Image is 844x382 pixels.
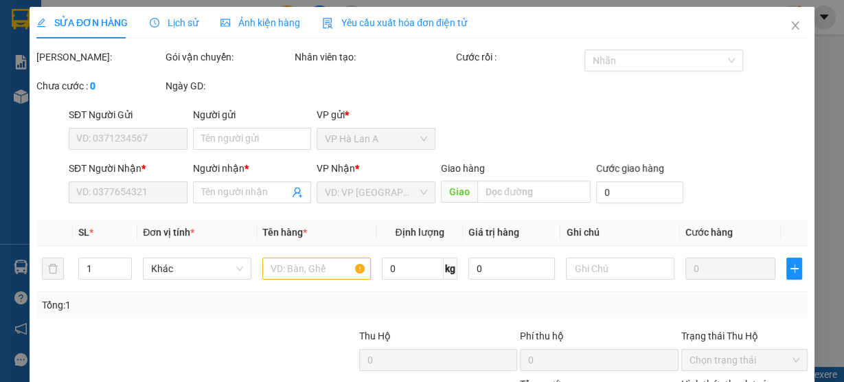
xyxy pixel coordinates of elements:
[42,297,327,313] div: Tổng: 1
[150,18,159,27] span: clock-circle
[262,227,307,238] span: Tên hàng
[262,258,371,280] input: VD: Bàn, Ghế
[441,181,477,203] span: Giao
[143,227,194,238] span: Đơn vị tính
[317,163,355,174] span: VP Nhận
[220,17,300,28] span: Ảnh kiện hàng
[786,258,802,280] button: plus
[566,258,674,280] input: Ghi Chú
[689,350,799,370] span: Chọn trạng thái
[520,328,678,349] div: Phí thu hộ
[151,258,243,279] span: Khác
[468,227,519,238] span: Giá trị hàng
[322,18,333,29] img: icon
[444,258,457,280] span: kg
[36,18,46,27] span: edit
[90,80,95,91] b: 0
[295,49,453,65] div: Nhân viên tạo:
[166,78,292,93] div: Ngày GD:
[396,227,444,238] span: Định lượng
[776,7,814,45] button: Close
[322,17,467,28] span: Yêu cầu xuất hóa đơn điện tử
[455,49,582,65] div: Cước rồi :
[560,219,680,246] th: Ghi chú
[685,227,733,238] span: Cước hàng
[477,181,591,203] input: Dọc đường
[69,107,187,122] div: SĐT Người Gửi
[36,17,128,28] span: SỬA ĐƠN HÀNG
[78,227,89,238] span: SL
[150,17,198,28] span: Lịch sử
[685,258,775,280] input: 0
[42,258,64,280] button: delete
[787,263,801,274] span: plus
[220,18,230,27] span: picture
[790,20,801,31] span: close
[441,163,485,174] span: Giao hàng
[359,330,391,341] span: Thu Hộ
[325,128,427,149] span: VP Hà Lan A
[193,161,312,176] div: Người nhận
[166,49,292,65] div: Gói vận chuyển:
[69,161,187,176] div: SĐT Người Nhận
[596,163,664,174] label: Cước giao hàng
[681,328,808,344] div: Trạng thái Thu Hộ
[36,49,163,65] div: [PERSON_NAME]:
[292,187,303,198] span: user-add
[317,107,435,122] div: VP gửi
[36,78,163,93] div: Chưa cước :
[596,181,684,203] input: Cước giao hàng
[193,107,312,122] div: Người gửi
